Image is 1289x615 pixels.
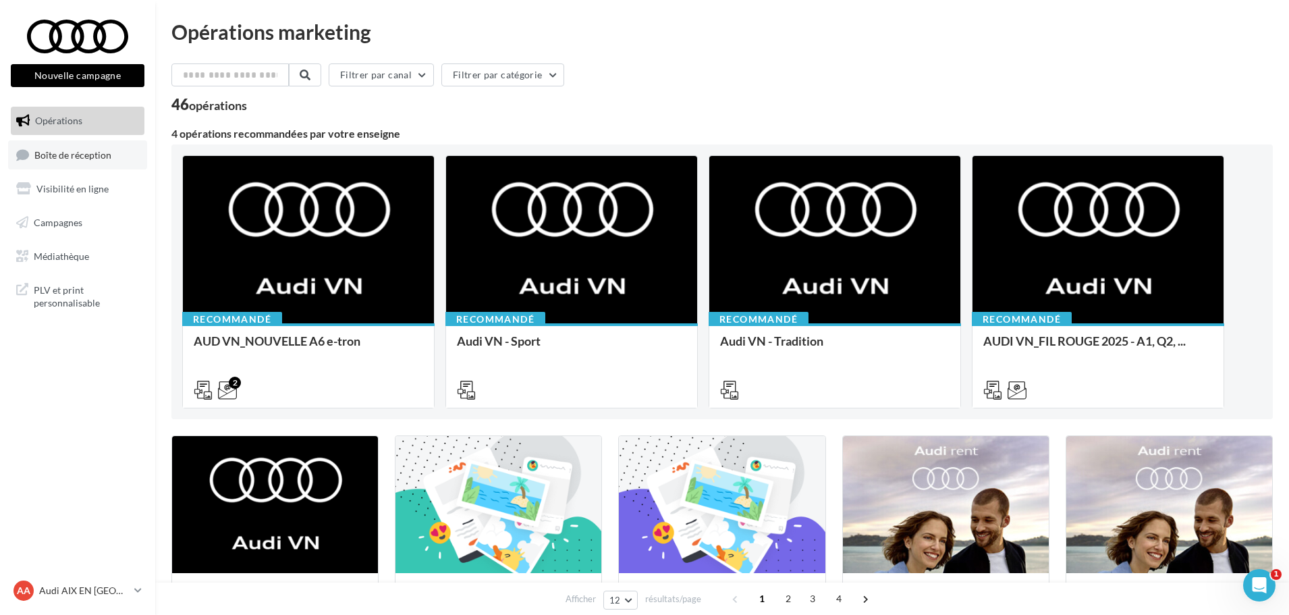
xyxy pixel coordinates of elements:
span: Audi VN - Sport [457,333,541,348]
button: Filtrer par canal [329,63,434,86]
span: 3 [802,588,823,610]
div: opérations [189,99,247,111]
button: Filtrer par catégorie [441,63,564,86]
span: Visibilité en ligne [36,183,109,194]
button: 12 [603,591,638,610]
a: Médiathèque [8,242,147,271]
span: 12 [609,595,621,606]
div: Recommandé [709,312,808,327]
span: Campagnes [34,217,82,228]
span: 1 [1271,569,1282,580]
div: 2 [229,377,241,389]
div: 4 opérations recommandées par votre enseigne [171,128,1273,139]
div: Opérations marketing [171,22,1273,42]
span: 2 [777,588,799,610]
p: Audi AIX EN [GEOGRAPHIC_DATA] [39,584,129,597]
div: Recommandé [972,312,1072,327]
a: AA Audi AIX EN [GEOGRAPHIC_DATA] [11,578,144,604]
span: résultats/page [645,593,701,606]
span: AA [17,584,30,597]
div: 46 [171,97,247,112]
a: Visibilité en ligne [8,175,147,203]
span: PLV et print personnalisable [34,281,139,310]
span: Opérations [35,115,82,126]
a: Opérations [8,107,147,135]
span: 4 [828,588,850,610]
span: Afficher [566,593,596,606]
a: Campagnes [8,209,147,237]
div: Recommandé [445,312,545,327]
span: Boîte de réception [34,149,111,160]
a: PLV et print personnalisable [8,275,147,315]
iframe: Intercom live chat [1243,569,1276,601]
span: AUD VN_NOUVELLE A6 e-tron [194,333,360,348]
span: Audi VN - Tradition [720,333,823,348]
span: Médiathèque [34,250,89,261]
div: Recommandé [182,312,282,327]
a: Boîte de réception [8,140,147,169]
span: AUDI VN_FIL ROUGE 2025 - A1, Q2, ... [983,333,1186,348]
span: 1 [751,588,773,610]
button: Nouvelle campagne [11,64,144,87]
